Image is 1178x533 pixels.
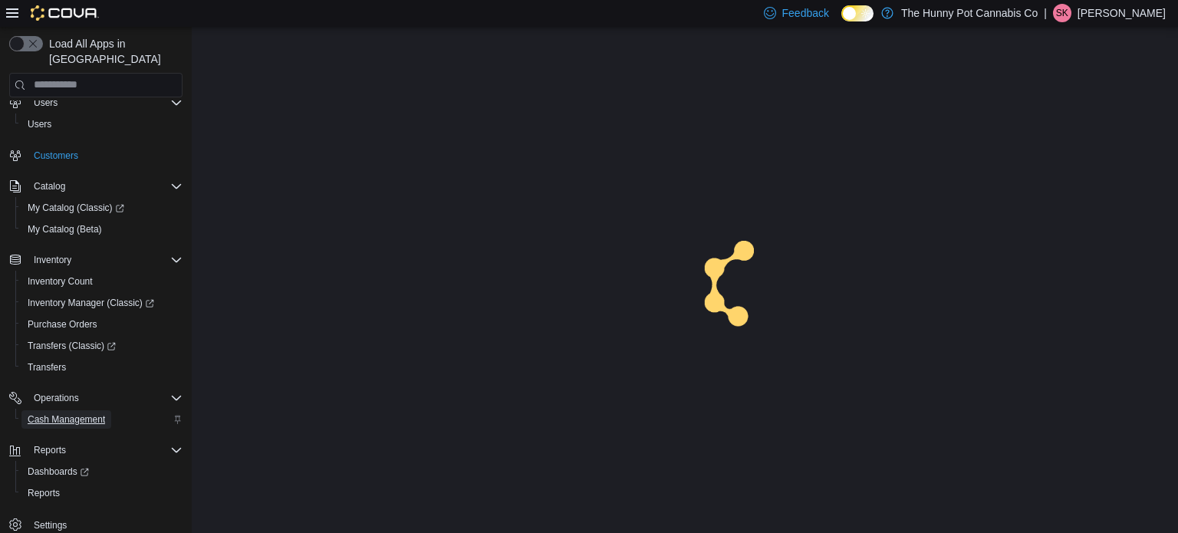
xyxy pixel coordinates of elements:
span: Purchase Orders [21,315,183,334]
a: Transfers [21,358,72,377]
span: Cash Management [28,413,105,426]
p: [PERSON_NAME] [1078,4,1166,22]
span: Users [28,94,183,112]
span: Operations [28,389,183,407]
span: Users [28,118,51,130]
button: Inventory [3,249,189,271]
span: Transfers (Classic) [28,340,116,352]
span: Inventory Manager (Classic) [28,297,154,309]
span: Customers [28,146,183,165]
span: Transfers [21,358,183,377]
button: Transfers [15,357,189,378]
a: Cash Management [21,410,111,429]
img: Cova [31,5,99,21]
span: Transfers (Classic) [21,337,183,355]
button: Reports [15,482,189,504]
a: My Catalog (Classic) [15,197,189,219]
a: Transfers (Classic) [15,335,189,357]
span: Catalog [34,180,65,192]
a: Transfers (Classic) [21,337,122,355]
a: Inventory Manager (Classic) [15,292,189,314]
p: | [1044,4,1047,22]
a: Customers [28,146,84,165]
span: Users [34,97,58,109]
button: Purchase Orders [15,314,189,335]
span: Settings [34,519,67,531]
span: Dashboards [28,466,89,478]
span: Reports [28,487,60,499]
span: Transfers [28,361,66,373]
span: SK [1056,4,1068,22]
button: Reports [28,441,72,459]
span: Inventory Manager (Classic) [21,294,183,312]
button: Inventory Count [15,271,189,292]
button: Operations [28,389,85,407]
a: Dashboards [15,461,189,482]
a: My Catalog (Beta) [21,220,108,239]
p: The Hunny Pot Cannabis Co [901,4,1038,22]
button: Inventory [28,251,77,269]
span: Dashboards [21,462,183,481]
img: cova-loader [685,229,800,344]
span: Inventory [28,251,183,269]
span: My Catalog (Beta) [28,223,102,235]
button: Cash Management [15,409,189,430]
span: Feedback [782,5,829,21]
div: Sarah Kailan [1053,4,1071,22]
span: My Catalog (Classic) [21,199,183,217]
button: Users [15,114,189,135]
span: Reports [28,441,183,459]
a: Users [21,115,58,133]
span: Cash Management [21,410,183,429]
span: Reports [21,484,183,502]
a: Inventory Count [21,272,99,291]
span: Reports [34,444,66,456]
button: Catalog [3,176,189,197]
button: My Catalog (Beta) [15,219,189,240]
span: Inventory Count [28,275,93,288]
a: Reports [21,484,66,502]
a: Purchase Orders [21,315,104,334]
span: Dark Mode [841,21,842,22]
span: Purchase Orders [28,318,97,331]
span: Customers [34,150,78,162]
span: Inventory Count [21,272,183,291]
button: Users [28,94,64,112]
button: Catalog [28,177,71,196]
span: Operations [34,392,79,404]
span: Inventory [34,254,71,266]
span: Load All Apps in [GEOGRAPHIC_DATA] [43,36,183,67]
button: Reports [3,439,189,461]
a: Inventory Manager (Classic) [21,294,160,312]
a: Dashboards [21,462,95,481]
input: Dark Mode [841,5,874,21]
span: Users [21,115,183,133]
button: Customers [3,144,189,166]
button: Users [3,92,189,114]
button: Operations [3,387,189,409]
span: My Catalog (Beta) [21,220,183,239]
span: Catalog [28,177,183,196]
span: My Catalog (Classic) [28,202,124,214]
a: My Catalog (Classic) [21,199,130,217]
